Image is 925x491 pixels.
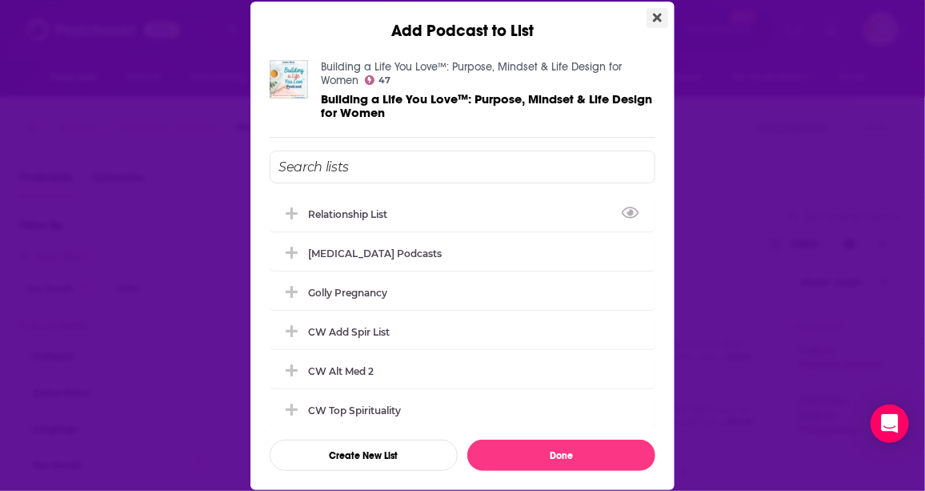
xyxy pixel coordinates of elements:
a: Building a Life You Love™: Purpose, Mindset & Life Design for Women [321,92,655,119]
div: Golly Pregnancy [270,275,655,310]
input: Search lists [270,151,655,183]
div: [MEDICAL_DATA] Podcasts [308,248,442,260]
div: Add Podcast To List [270,151,655,471]
a: 47 [365,75,391,85]
div: Relationship List [270,196,655,231]
div: Open Intercom Messenger [871,404,909,443]
button: View Link [387,217,397,219]
div: CW Add Spir List [308,326,390,338]
div: CW Alt Med 2 [270,353,655,388]
div: Golly Pregnancy [308,287,387,299]
div: Relationship List [308,208,397,220]
div: Add Podcast to List [250,2,675,41]
a: Building a Life You Love™: Purpose, Mindset & Life Design for Women [321,60,622,87]
button: Done [467,440,655,471]
div: CW Add Spir List [270,314,655,349]
button: Create New List [270,440,458,471]
div: CW Top Spirituality [308,404,401,417]
div: CW Top Spirituality [270,392,655,428]
img: Building a Life You Love™: Purpose, Mindset & Life Design for Women [270,60,308,99]
button: Close [647,8,668,28]
div: Infertility Podcasts [270,235,655,271]
div: CW Alt Med 2 [308,365,374,377]
span: 47 [379,77,391,84]
span: Building a Life You Love™: Purpose, Mindset & Life Design for Women [321,91,652,120]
